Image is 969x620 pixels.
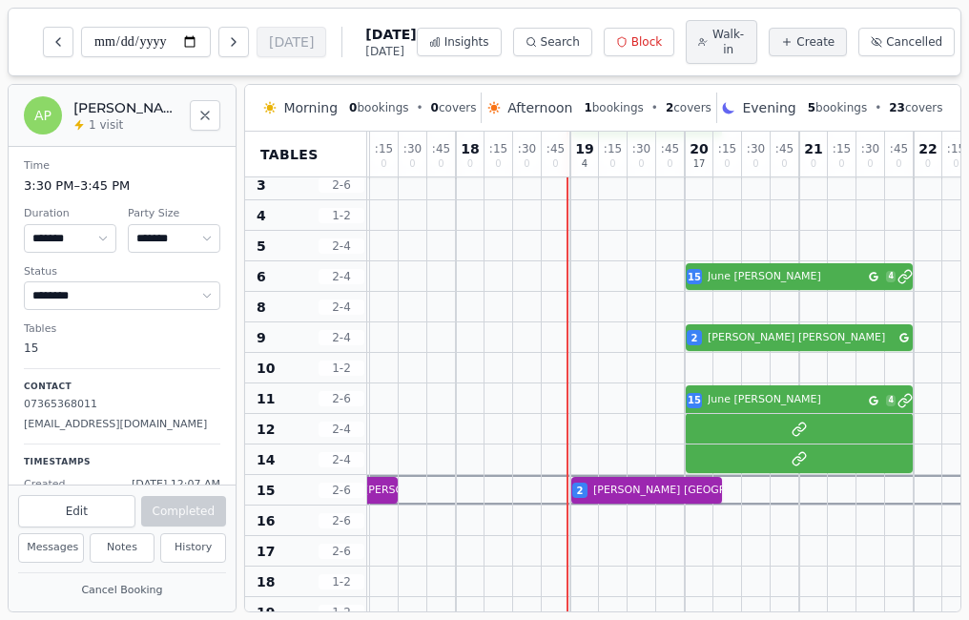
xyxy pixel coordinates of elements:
[661,143,679,155] span: : 45
[747,143,765,155] span: : 30
[409,159,415,169] span: 0
[925,159,931,169] span: 0
[257,542,275,561] span: 17
[319,300,364,315] span: 2 - 4
[899,333,909,342] svg: Google booking
[886,271,896,282] span: 4
[666,101,673,114] span: 2
[582,159,588,169] span: 4
[24,321,220,338] dt: Tables
[686,20,757,64] button: Walk-in
[24,96,62,134] div: AP
[438,159,443,169] span: 0
[160,533,226,563] button: History
[257,328,266,347] span: 9
[796,34,835,50] span: Create
[257,450,275,469] span: 14
[753,159,758,169] span: 0
[349,100,408,115] span: bookings
[638,159,644,169] span: 0
[432,143,450,155] span: : 45
[609,159,615,169] span: 0
[257,27,326,57] button: [DATE]
[495,159,501,169] span: 0
[667,159,672,169] span: 0
[858,28,955,56] button: Cancelled
[631,34,662,50] span: Block
[257,206,266,225] span: 4
[257,359,275,378] span: 10
[24,206,116,222] dt: Duration
[691,331,698,345] span: 2
[365,44,416,59] span: [DATE]
[24,477,66,493] span: Created
[319,238,364,254] span: 2 - 4
[375,143,393,155] span: : 15
[708,330,896,346] span: [PERSON_NAME] [PERSON_NAME]
[24,417,220,433] p: [EMAIL_ADDRESS][DOMAIN_NAME]
[896,159,901,169] span: 0
[218,27,249,57] button: Next day
[319,452,364,467] span: 2 - 4
[18,533,84,563] button: Messages
[319,177,364,193] span: 2 - 6
[724,159,730,169] span: 0
[319,574,364,589] span: 1 - 2
[283,98,338,117] span: Morning
[869,396,878,405] svg: Google booking
[666,100,711,115] span: covers
[431,101,439,114] span: 0
[742,98,795,117] span: Evening
[417,100,423,115] span: •
[24,158,220,175] dt: Time
[869,272,878,281] svg: Google booking
[24,381,220,394] p: Contact
[524,159,529,169] span: 0
[444,34,489,50] span: Insights
[711,27,745,57] span: Walk-in
[808,100,867,115] span: bookings
[319,391,364,406] span: 2 - 6
[546,143,565,155] span: : 45
[257,176,266,195] span: 3
[513,28,592,56] button: Search
[90,533,155,563] button: Notes
[889,101,905,114] span: 23
[349,101,357,114] span: 0
[417,28,502,56] button: Insights
[552,159,558,169] span: 0
[811,159,816,169] span: 0
[575,142,593,155] span: 19
[886,34,942,50] span: Cancelled
[875,100,881,115] span: •
[319,208,364,223] span: 1 - 2
[431,100,477,115] span: covers
[319,422,364,437] span: 2 - 4
[918,142,937,155] span: 22
[808,101,815,114] span: 5
[889,100,942,115] span: covers
[381,159,386,169] span: 0
[781,159,787,169] span: 0
[593,483,794,499] span: [PERSON_NAME] [GEOGRAPHIC_DATA]
[257,267,266,286] span: 6
[769,28,847,56] button: Create
[518,143,536,155] span: : 30
[132,477,220,493] span: [DATE] 12:07 AM
[257,420,275,439] span: 12
[708,392,865,408] span: June [PERSON_NAME]
[604,28,674,56] button: Block
[24,456,220,469] p: Timestamps
[24,264,220,280] dt: Status
[890,143,908,155] span: : 45
[861,143,879,155] span: : 30
[365,25,416,44] span: [DATE]
[319,269,364,284] span: 2 - 4
[461,142,479,155] span: 18
[804,142,822,155] span: 21
[947,143,965,155] span: : 15
[632,143,650,155] span: : 30
[257,481,275,500] span: 15
[128,206,220,222] dt: Party Size
[886,395,896,406] span: 4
